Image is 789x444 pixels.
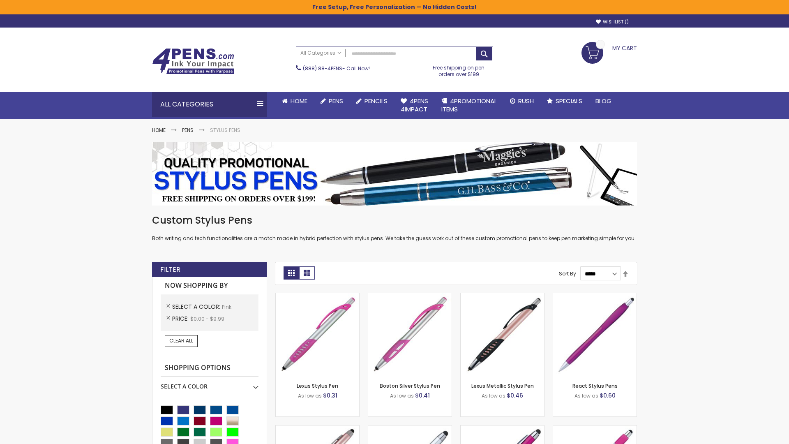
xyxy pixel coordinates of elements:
[503,92,540,110] a: Rush
[298,392,322,399] span: As low as
[368,293,452,377] img: Boston Silver Stylus Pen-Pink
[368,425,452,432] a: Silver Cool Grip Stylus Pen-Pink
[276,425,359,432] a: Lory Metallic Stylus Pen-Pink
[284,266,299,280] strong: Grid
[160,265,180,274] strong: Filter
[152,127,166,134] a: Home
[461,293,544,300] a: Lexus Metallic Stylus Pen-Pink
[540,92,589,110] a: Specials
[152,92,267,117] div: All Categories
[368,293,452,300] a: Boston Silver Stylus Pen-Pink
[600,391,616,400] span: $0.60
[365,97,388,105] span: Pencils
[553,293,637,377] img: React Stylus Pens-Pink
[435,92,503,119] a: 4PROMOTIONALITEMS
[553,425,637,432] a: Pearl Element Stylus Pens-Pink
[518,97,534,105] span: Rush
[297,382,338,389] a: Lexus Stylus Pen
[172,303,222,311] span: Select A Color
[182,127,194,134] a: Pens
[210,127,240,134] strong: Stylus Pens
[461,425,544,432] a: Metallic Cool Grip Stylus Pen-Pink
[161,359,258,377] strong: Shopping Options
[169,337,193,344] span: Clear All
[595,97,611,105] span: Blog
[507,391,523,400] span: $0.46
[291,97,307,105] span: Home
[222,303,231,310] span: Pink
[296,46,346,60] a: All Categories
[394,92,435,119] a: 4Pens4impact
[276,293,359,300] a: Lexus Stylus Pen-Pink
[553,293,637,300] a: React Stylus Pens-Pink
[172,314,190,323] span: Price
[482,392,505,399] span: As low as
[596,19,629,25] a: Wishlist
[152,142,637,206] img: Stylus Pens
[161,277,258,294] strong: Now Shopping by
[556,97,582,105] span: Specials
[380,382,440,389] a: Boston Silver Stylus Pen
[303,65,342,72] a: (888) 88-4PENS
[471,382,534,389] a: Lexus Metallic Stylus Pen
[329,97,343,105] span: Pens
[559,270,576,277] label: Sort By
[300,50,341,56] span: All Categories
[401,97,428,113] span: 4Pens 4impact
[390,392,414,399] span: As low as
[574,392,598,399] span: As low as
[314,92,350,110] a: Pens
[415,391,430,400] span: $0.41
[303,65,370,72] span: - Call Now!
[461,293,544,377] img: Lexus Metallic Stylus Pen-Pink
[572,382,618,389] a: React Stylus Pens
[152,214,637,227] h1: Custom Stylus Pens
[441,97,497,113] span: 4PROMOTIONAL ITEMS
[152,214,637,242] div: Both writing and tech functionalities are a match made in hybrid perfection with stylus pens. We ...
[190,315,224,322] span: $0.00 - $9.99
[276,293,359,377] img: Lexus Stylus Pen-Pink
[424,61,494,78] div: Free shipping on pen orders over $199
[589,92,618,110] a: Blog
[350,92,394,110] a: Pencils
[165,335,198,347] a: Clear All
[161,377,258,391] div: Select A Color
[275,92,314,110] a: Home
[323,391,337,400] span: $0.31
[152,48,234,74] img: 4Pens Custom Pens and Promotional Products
